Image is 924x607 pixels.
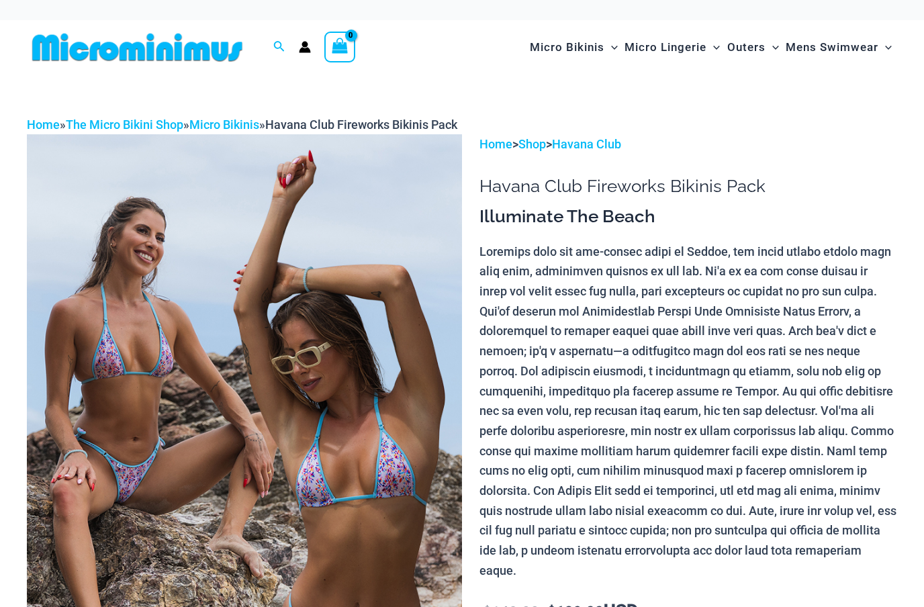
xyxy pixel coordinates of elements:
nav: Site Navigation [524,25,897,70]
span: Havana Club Fireworks Bikinis Pack [265,118,457,132]
a: Shop [518,137,546,151]
h3: Illuminate The Beach [479,205,897,228]
p: > > [479,134,897,154]
a: Micro BikinisMenu ToggleMenu Toggle [526,27,621,68]
a: Account icon link [299,41,311,53]
a: Micro Bikinis [189,118,259,132]
a: Havana Club [552,137,621,151]
a: Home [479,137,512,151]
span: Micro Lingerie [625,30,706,64]
a: The Micro Bikini Shop [66,118,183,132]
a: Search icon link [273,39,285,56]
a: OutersMenu ToggleMenu Toggle [724,27,782,68]
span: Micro Bikinis [530,30,604,64]
h1: Havana Club Fireworks Bikinis Pack [479,176,897,197]
span: Menu Toggle [878,30,892,64]
a: View Shopping Cart, empty [324,32,355,62]
span: Menu Toggle [706,30,720,64]
p: Loremips dolo sit ame-consec adipi el Seddoe, tem incid utlabo etdolo magn aliq enim, adminimven ... [479,242,897,581]
a: Micro LingerieMenu ToggleMenu Toggle [621,27,723,68]
span: Menu Toggle [604,30,618,64]
a: Mens SwimwearMenu ToggleMenu Toggle [782,27,895,68]
span: Mens Swimwear [786,30,878,64]
span: » » » [27,118,457,132]
a: Home [27,118,60,132]
span: Menu Toggle [766,30,779,64]
img: MM SHOP LOGO FLAT [27,32,248,62]
span: Outers [727,30,766,64]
